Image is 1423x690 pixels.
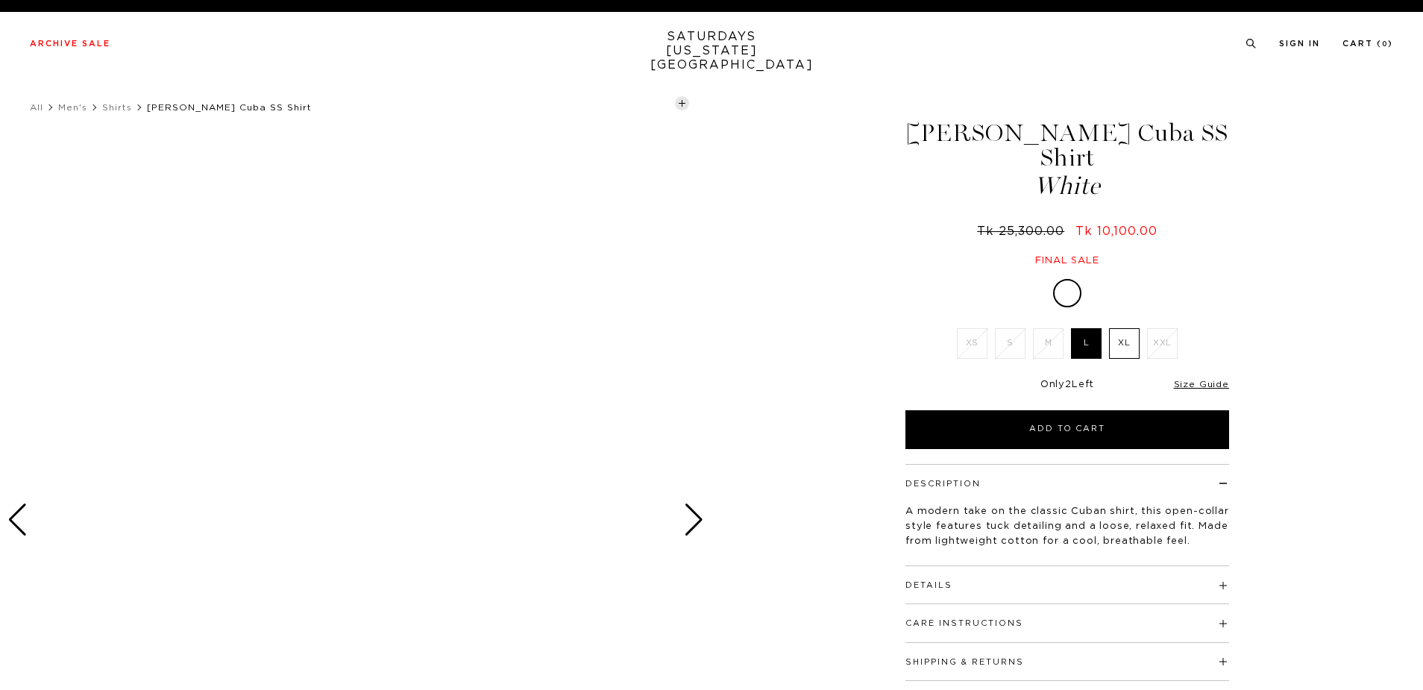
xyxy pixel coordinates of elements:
[905,619,1023,627] button: Care Instructions
[903,121,1231,198] h1: [PERSON_NAME] Cuba SS Shirt
[1109,328,1140,359] label: XL
[102,103,132,112] a: Shirts
[1065,380,1072,389] span: 2
[903,174,1231,198] span: White
[1075,225,1157,237] span: Tk 10,100.00
[905,410,1229,449] button: Add to Cart
[147,103,312,112] span: [PERSON_NAME] Cuba SS Shirt
[7,504,28,536] div: Previous slide
[1342,40,1393,48] a: Cart (0)
[30,103,43,112] a: All
[903,254,1231,267] div: Final sale
[684,504,704,536] div: Next slide
[1071,328,1102,359] label: L
[905,581,952,589] button: Details
[30,40,110,48] a: Archive Sale
[977,225,1070,237] del: Tk 25,300.00
[905,379,1229,392] div: Only Left
[905,658,1024,666] button: Shipping & Returns
[58,103,87,112] a: Men's
[905,480,981,488] button: Description
[1382,41,1388,48] small: 0
[905,504,1229,549] p: A modern take on the classic Cuban shirt, this open-collar style features tuck detailing and a lo...
[650,30,773,72] a: SATURDAYS[US_STATE][GEOGRAPHIC_DATA]
[1279,40,1320,48] a: Sign In
[1174,380,1229,389] a: Size Guide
